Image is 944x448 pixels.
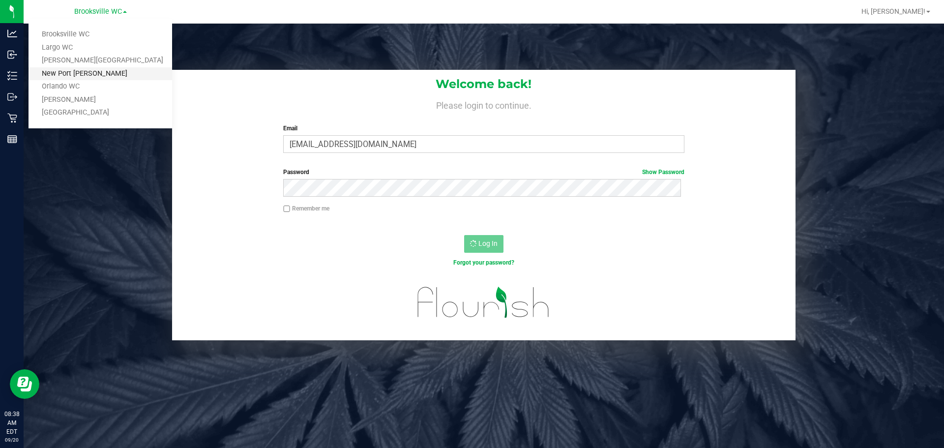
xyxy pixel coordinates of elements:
[7,113,17,123] inline-svg: Retail
[172,98,796,110] h4: Please login to continue.
[7,92,17,102] inline-svg: Outbound
[29,41,172,55] a: Largo WC
[4,410,19,436] p: 08:38 AM EDT
[29,106,172,119] a: [GEOGRAPHIC_DATA]
[10,369,39,399] iframe: Resource center
[283,206,290,212] input: Remember me
[7,71,17,81] inline-svg: Inventory
[642,169,684,176] a: Show Password
[283,169,309,176] span: Password
[29,67,172,81] a: New Port [PERSON_NAME]
[74,7,122,16] span: Brooksville WC
[7,29,17,38] inline-svg: Analytics
[406,277,561,328] img: flourish_logo.svg
[29,80,172,93] a: Orlando WC
[7,50,17,60] inline-svg: Inbound
[478,239,498,247] span: Log In
[283,204,329,213] label: Remember me
[464,235,503,253] button: Log In
[453,259,514,266] a: Forgot your password?
[861,7,925,15] span: Hi, [PERSON_NAME]!
[29,54,172,67] a: [PERSON_NAME][GEOGRAPHIC_DATA]
[7,134,17,144] inline-svg: Reports
[29,28,172,41] a: Brooksville WC
[29,93,172,107] a: [PERSON_NAME]
[172,78,796,90] h1: Welcome back!
[283,124,684,133] label: Email
[4,436,19,444] p: 09/20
